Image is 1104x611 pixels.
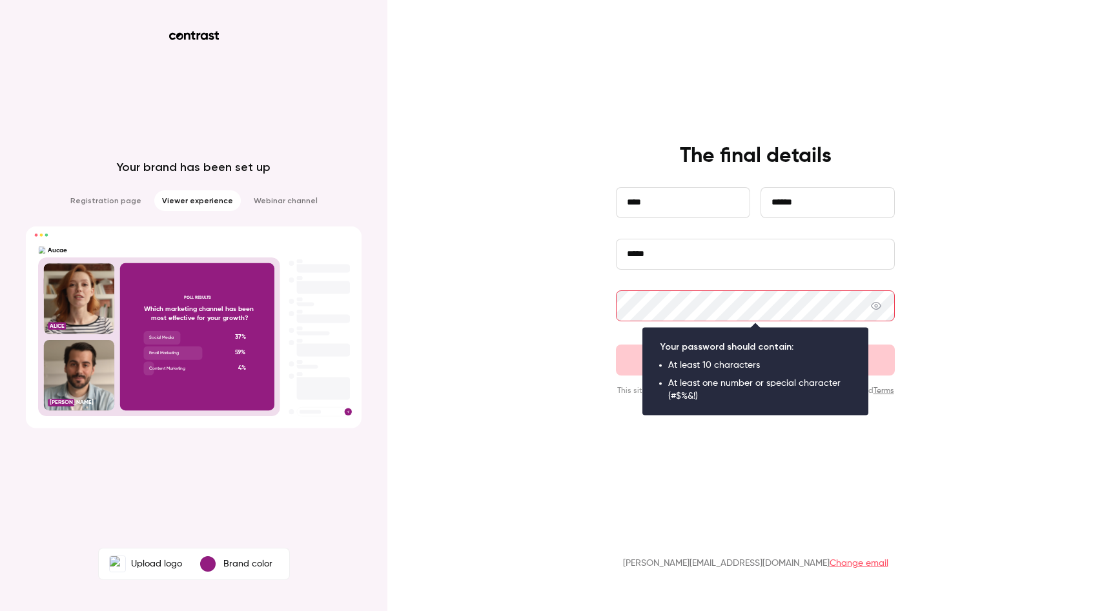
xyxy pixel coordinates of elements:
[154,190,241,211] li: Viewer experience
[101,551,190,577] label: AucaeUpload logo
[63,190,149,211] li: Registration page
[726,387,894,405] a: Terms of Service
[190,551,287,577] button: Brand color
[246,190,325,211] li: Webinar channel
[110,556,125,572] img: Aucae
[117,159,271,175] p: Your brand has been set up
[616,386,895,406] p: This site is protected by reCAPTCHA and the Google and apply.
[680,143,832,169] h4: The final details
[223,557,272,570] p: Brand color
[830,559,888,568] a: Change email
[623,557,888,570] p: [PERSON_NAME][EMAIL_ADDRESS][DOMAIN_NAME]
[809,387,859,395] a: Privacy Policy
